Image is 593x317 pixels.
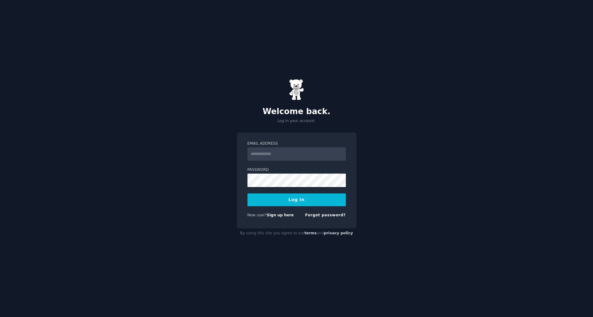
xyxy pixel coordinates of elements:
[324,231,353,235] a: privacy policy
[247,213,267,217] span: New user?
[267,213,294,217] a: Sign up here
[247,193,346,206] button: Log In
[247,167,346,173] label: Password
[237,229,357,238] div: By using this site you agree to our and
[305,213,346,217] a: Forgot password?
[289,79,304,100] img: Gummy Bear
[237,107,357,117] h2: Welcome back.
[237,118,357,124] p: Log in your account.
[247,141,346,146] label: Email Address
[304,231,317,235] a: terms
